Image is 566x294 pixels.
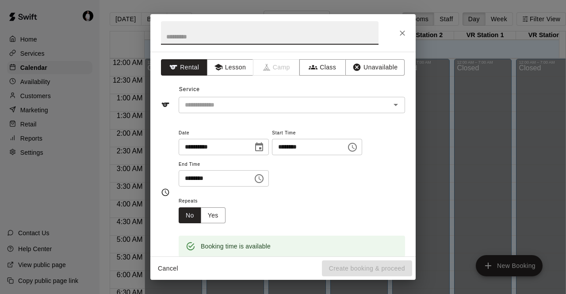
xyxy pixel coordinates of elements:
[250,170,268,187] button: Choose time, selected time is 6:30 PM
[201,207,226,224] button: Yes
[345,59,405,76] button: Unavailable
[207,59,253,76] button: Lesson
[154,260,182,277] button: Cancel
[161,188,170,197] svg: Timing
[161,100,170,109] svg: Service
[394,25,410,41] button: Close
[179,127,269,139] span: Date
[179,159,269,171] span: End Time
[344,138,361,156] button: Choose time, selected time is 6:00 PM
[272,127,362,139] span: Start Time
[250,138,268,156] button: Choose date, selected date is Sep 15, 2025
[201,238,271,254] div: Booking time is available
[179,207,226,224] div: outlined button group
[390,99,402,111] button: Open
[179,195,233,207] span: Repeats
[299,59,346,76] button: Class
[161,59,207,76] button: Rental
[179,207,201,224] button: No
[253,59,300,76] span: Camps can only be created in the Services page
[179,86,200,92] span: Service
